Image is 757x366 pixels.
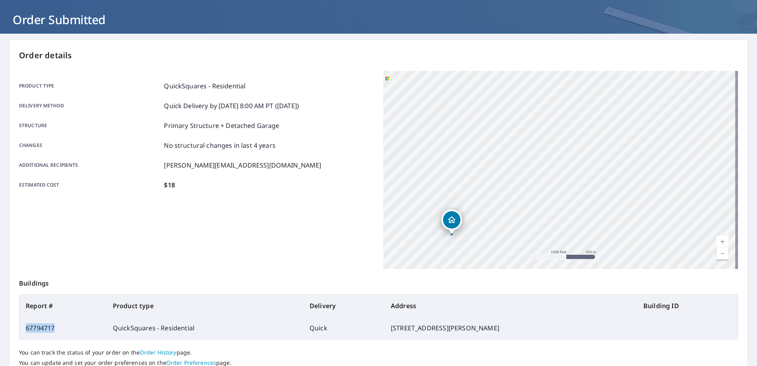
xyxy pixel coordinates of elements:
[19,295,107,317] th: Report #
[384,317,637,339] td: [STREET_ADDRESS][PERSON_NAME]
[441,210,462,234] div: Dropped pin, building 1, Residential property, 2276 7th St W Saint Paul, MN 55116
[19,269,738,294] p: Buildings
[19,50,738,61] p: Order details
[107,317,303,339] td: QuickSquares - Residential
[717,248,728,259] a: Current Level 15, Zoom Out
[637,295,738,317] th: Building ID
[19,141,161,150] p: Changes
[384,295,637,317] th: Address
[19,180,161,190] p: Estimated cost
[10,11,747,28] h1: Order Submitted
[164,81,245,91] p: QuickSquares - Residential
[19,317,107,339] td: 67794717
[19,160,161,170] p: Additional recipients
[107,295,303,317] th: Product type
[717,236,728,248] a: Current Level 15, Zoom In
[164,180,175,190] p: $18
[140,349,177,356] a: Order History
[303,295,384,317] th: Delivery
[19,121,161,130] p: Structure
[19,81,161,91] p: Product type
[164,141,276,150] p: No structural changes in last 4 years
[303,317,384,339] td: Quick
[19,349,738,356] p: You can track the status of your order on the page.
[164,160,321,170] p: [PERSON_NAME][EMAIL_ADDRESS][DOMAIN_NAME]
[164,101,299,111] p: Quick Delivery by [DATE] 8:00 AM PT ([DATE])
[164,121,279,130] p: Primary Structure + Detached Garage
[19,101,161,111] p: Delivery method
